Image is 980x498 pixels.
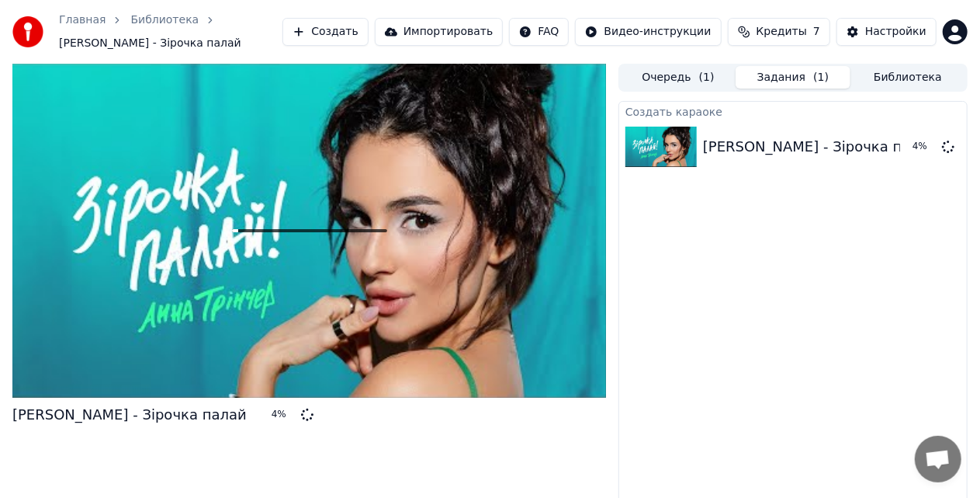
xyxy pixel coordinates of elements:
[375,18,504,46] button: Импортировать
[699,70,715,85] span: ( 1 )
[865,24,926,40] div: Настройки
[59,12,282,51] nav: breadcrumb
[59,36,241,51] span: [PERSON_NAME] - Зірочка палай
[12,16,43,47] img: youka
[282,18,368,46] button: Создать
[59,12,106,28] a: Главная
[836,18,937,46] button: Настройки
[130,12,199,28] a: Библиотека
[850,66,965,89] button: Библиотека
[509,18,569,46] button: FAQ
[621,66,736,89] button: Очередь
[912,141,936,153] div: 4 %
[728,18,830,46] button: Кредиты7
[619,102,967,120] div: Создать караоке
[915,436,961,482] div: Відкритий чат
[575,18,721,46] button: Видео-инструкции
[12,404,247,426] div: [PERSON_NAME] - Зірочка палай
[813,24,820,40] span: 7
[736,66,850,89] button: Задания
[813,70,829,85] span: ( 1 )
[703,136,937,158] div: [PERSON_NAME] - Зірочка палай
[757,24,807,40] span: Кредиты
[272,409,295,421] div: 4 %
